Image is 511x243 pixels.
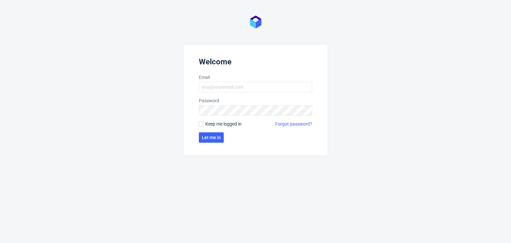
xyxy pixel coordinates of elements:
[199,57,312,69] header: Welcome
[205,121,242,127] span: Keep me logged in
[199,82,312,92] input: you@youremail.com
[199,97,312,104] label: Password
[275,121,312,127] a: Forgot password?
[199,74,312,81] label: Email
[199,132,224,143] button: Let me in
[202,135,221,140] span: Let me in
